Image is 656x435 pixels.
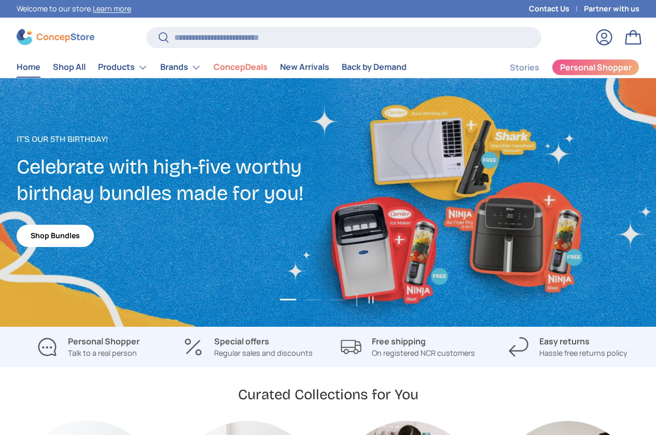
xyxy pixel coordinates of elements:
[238,385,418,404] h2: Curated Collections for You
[17,154,328,206] h2: Celebrate with high-five worthy birthday bundles made for you!
[53,57,86,77] a: Shop All
[160,57,201,78] a: Brands
[154,57,207,78] summary: Brands
[584,3,639,15] a: Partner with us
[17,133,328,146] p: It's our 5th Birthday!
[496,335,639,359] a: Easy returns Hassle free returns policy
[337,335,480,359] a: Free shipping On registered NCR customers
[372,347,475,359] p: On registered NCR customers
[510,57,539,78] a: Stories
[552,59,639,76] a: Personal Shopper
[17,57,407,78] nav: Primary
[98,57,148,78] a: Products
[17,29,94,45] img: ConcepStore
[17,3,131,15] p: Welcome to our store.
[280,57,329,77] a: New Arrivals
[485,57,639,78] nav: Secondary
[68,347,139,359] p: Talk to a real person
[539,347,627,359] p: Hassle free returns policy
[17,225,94,247] a: Shop Bundles
[68,336,139,347] strong: Personal Shopper
[342,57,407,77] a: Back by Demand
[560,63,632,71] span: Personal Shopper
[529,3,584,15] a: Contact Us
[17,335,160,359] a: Personal Shopper Talk to a real person
[17,57,40,77] a: Home
[214,57,268,77] a: ConcepDeals
[214,336,269,347] strong: Special offers
[176,335,319,359] a: Special offers Regular sales and discounts
[539,336,590,347] strong: Easy returns
[214,347,313,359] p: Regular sales and discounts
[93,4,131,13] a: Learn more
[372,336,426,347] strong: Free shipping
[92,57,154,78] summary: Products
